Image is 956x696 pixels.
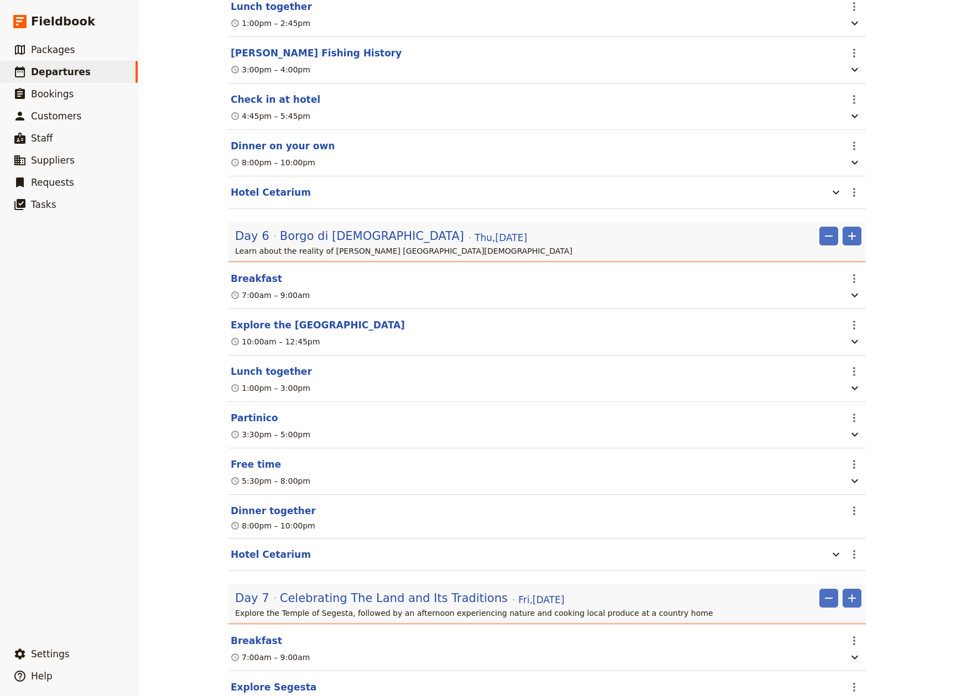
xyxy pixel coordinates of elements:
[231,458,281,471] button: Edit this itinerary item
[845,409,864,427] button: Actions
[845,90,864,109] button: Actions
[231,290,310,301] div: 7:00am – 9:00am
[845,631,864,650] button: Actions
[845,501,864,520] button: Actions
[231,365,312,378] button: Edit this itinerary item
[231,520,315,531] div: 8:00pm – 10:00pm
[845,316,864,334] button: Actions
[231,504,316,517] button: Edit this itinerary item
[231,411,278,425] button: Edit this itinerary item
[231,336,320,347] div: 10:00am – 12:45pm
[31,88,74,100] span: Bookings
[845,269,864,288] button: Actions
[31,648,70,660] span: Settings
[845,183,864,202] button: Actions
[231,548,311,561] button: Edit this itinerary item
[819,227,838,245] button: Remove
[31,111,81,122] span: Customers
[231,139,335,153] button: Edit this itinerary item
[280,590,508,606] span: Celebrating The Land and Its Traditions
[235,608,861,619] p: Explore the Temple of Segesta, followed by an afternoon experiencing nature and cooking local pro...
[843,227,861,245] button: Add
[280,228,464,244] span: Borgo di [DEMOGRAPHIC_DATA]
[235,228,527,244] button: Edit day information
[845,362,864,381] button: Actions
[31,133,53,144] span: Staff
[31,671,53,682] span: Help
[231,111,310,122] div: 4:45pm – 5:45pm
[235,228,269,244] span: Day 6
[845,455,864,474] button: Actions
[231,383,310,394] div: 1:00pm – 3:00pm
[231,93,320,106] button: Edit this itinerary item
[235,590,564,606] button: Edit day information
[843,589,861,608] button: Add
[231,318,405,332] button: Edit this itinerary item
[31,199,56,210] span: Tasks
[235,590,269,606] span: Day 7
[31,13,95,30] span: Fieldbook
[231,64,310,75] div: 3:00pm – 4:00pm
[31,44,75,55] span: Packages
[231,186,311,199] button: Edit this itinerary item
[231,475,310,486] div: 5:30pm – 8:00pm
[845,545,864,564] button: Actions
[231,681,316,694] button: Edit this itinerary item
[231,46,402,60] button: Edit this itinerary item
[518,593,564,606] span: Fri , [DATE]
[819,589,838,608] button: Remove
[231,157,315,168] div: 8:00pm – 10:00pm
[231,272,282,285] button: Edit this itinerary item
[231,652,310,663] div: 7:00am – 9:00am
[845,44,864,62] button: Actions
[475,231,527,244] span: Thu , [DATE]
[231,634,282,647] button: Edit this itinerary item
[231,429,310,440] div: 3:30pm – 5:00pm
[231,18,310,29] div: 1:00pm – 2:45pm
[235,245,861,257] p: Learn about the reality of [PERSON_NAME] [GEOGRAPHIC_DATA][DEMOGRAPHIC_DATA]
[845,137,864,155] button: Actions
[31,66,91,77] span: Departures
[31,155,75,166] span: Suppliers
[31,177,74,188] span: Requests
